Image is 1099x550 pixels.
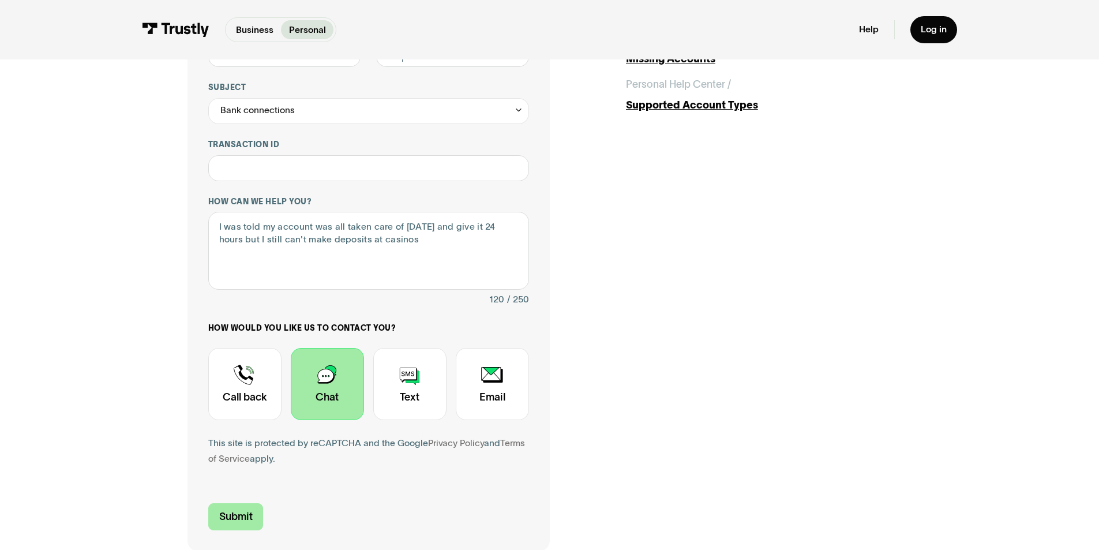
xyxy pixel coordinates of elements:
[626,77,731,92] div: Personal Help Center /
[208,503,264,530] input: Submit
[220,103,295,118] div: Bank connections
[228,20,281,39] a: Business
[281,20,333,39] a: Personal
[859,24,879,35] a: Help
[507,292,529,308] div: / 250
[626,77,912,113] a: Personal Help Center /Supported Account Types
[208,323,529,334] label: How would you like us to contact you?
[142,23,209,37] img: Trustly Logo
[921,24,947,35] div: Log in
[289,23,326,37] p: Personal
[626,98,912,113] div: Supported Account Types
[428,438,484,448] a: Privacy Policy
[910,16,957,43] a: Log in
[208,98,529,124] div: Bank connections
[208,436,529,467] div: This site is protected by reCAPTCHA and the Google and apply.
[208,83,529,93] label: Subject
[489,292,504,308] div: 120
[236,23,273,37] p: Business
[208,140,529,150] label: Transaction ID
[208,197,529,207] label: How can we help you?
